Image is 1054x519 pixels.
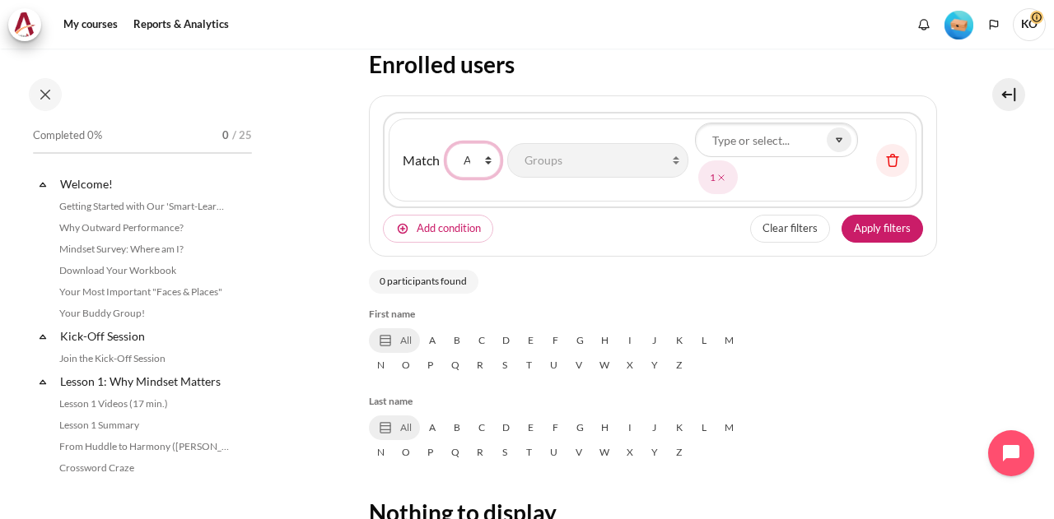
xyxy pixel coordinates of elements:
a: O [394,353,418,378]
a: X [618,440,642,465]
label: Match [403,151,440,170]
a: W [591,440,618,465]
a: I [618,328,642,353]
a: X [618,353,642,378]
a: N [369,353,394,378]
a: U [542,440,567,465]
span: KO [1013,8,1046,41]
a: G [568,328,593,353]
a: Lesson 1 Videos (17 min.) [54,394,234,414]
a: P [418,440,443,465]
a: E [519,328,543,353]
a: Your Buddy Group! [54,304,234,323]
a: Q [443,353,468,378]
a: H [593,415,618,440]
div: Show notification window with no new notifications [912,12,936,37]
a: V [567,353,591,378]
a: B [445,328,469,353]
a: M [716,328,742,353]
a: From Huddle to Harmony ([PERSON_NAME]'s Story) [54,437,234,456]
a: D [494,328,519,353]
a: Crossword Craze [54,458,234,478]
span: Collapse [35,328,51,345]
a: V [567,440,591,465]
a: User menu [1013,8,1046,41]
button: Add condition [383,215,493,243]
a: Join the Kick-Off Session [54,349,234,368]
button: Languages [982,12,1006,37]
span: Collapse [35,373,51,390]
img: Level #1 [944,11,973,39]
a: Level #1 [938,9,980,39]
button: Apply filters [842,215,923,243]
a: Mindset Survey: Where am I? [54,239,234,259]
a: Why Outward Performance? [54,218,234,238]
span: 1 [698,160,738,194]
a: Download Your Workbook [54,261,234,280]
a: F [543,328,568,353]
a: B [445,415,469,440]
a: Your Most Important "Faces & Places" [54,282,234,302]
a: T [517,353,542,378]
img: Architeck [13,12,36,37]
h5: First name [369,307,937,322]
a: S [492,353,517,378]
a: Q [443,440,468,465]
a: A [420,328,445,353]
span: 0 [222,127,229,144]
a: Y [642,353,667,378]
div: Level #1 [944,9,973,39]
a: C [469,328,494,353]
a: K [667,415,692,440]
a: M [716,415,742,440]
a: I [618,415,642,440]
p: 0 participants found [369,270,478,294]
a: All [369,328,420,353]
a: D [494,415,519,440]
a: L [692,328,716,353]
span: Collapse [35,176,51,192]
a: G [568,415,593,440]
a: O [394,440,418,465]
a: Z [667,440,692,465]
a: H [593,328,618,353]
a: S [492,440,517,465]
a: My courses [58,8,124,41]
h5: Last name [369,394,937,409]
input: Type or select... [695,123,858,157]
a: R [468,440,492,465]
span: Add condition [417,220,481,237]
a: R [468,353,492,378]
a: F [543,415,568,440]
span: Completed 0% [33,127,102,144]
a: K [667,328,692,353]
a: A [420,415,445,440]
a: Kick-Off Session [58,325,234,347]
a: P [418,353,443,378]
a: Lesson 1 Summary [54,415,234,435]
a: Y [642,440,667,465]
a: N [369,440,394,465]
a: T [517,440,542,465]
a: C [469,415,494,440]
a: Lesson 1: Why Mindset Matters [58,370,234,392]
a: All [369,415,420,440]
button: Clear filters [750,215,830,243]
h2: Enrolled users [369,49,937,79]
a: J [642,415,667,440]
a: L [692,415,716,440]
a: E [519,415,543,440]
a: Welcome! [58,173,234,195]
a: Reports & Analytics [128,8,235,41]
a: Getting Started with Our 'Smart-Learning' Platform [54,197,234,216]
a: W [591,353,618,378]
button: Remove filter row [876,144,909,177]
a: Z [667,353,692,378]
span: / 25 [232,127,252,144]
a: U [542,353,567,378]
a: Completed 0% 0 / 25 [33,124,252,170]
a: J [642,328,667,353]
a: Architeck Architeck [8,8,49,41]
